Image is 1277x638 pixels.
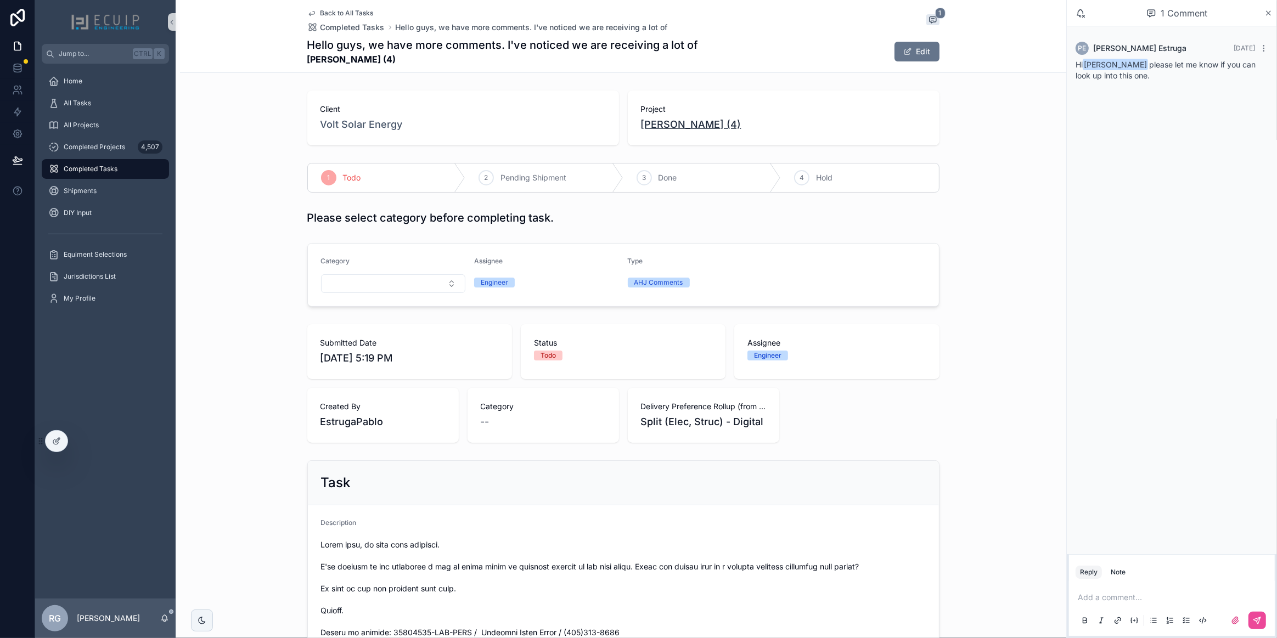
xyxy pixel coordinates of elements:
[800,173,804,182] span: 4
[77,613,140,624] p: [PERSON_NAME]
[1083,59,1148,70] span: [PERSON_NAME]
[747,337,926,348] span: Assignee
[320,117,403,132] a: Volt Solar Energy
[935,8,946,19] span: 1
[1078,44,1087,53] span: PE
[1076,566,1102,579] button: Reply
[307,22,385,33] a: Completed Tasks
[42,93,169,113] a: All Tasks
[481,414,490,430] span: --
[64,250,127,259] span: Equiment Selections
[42,71,169,91] a: Home
[307,9,374,18] a: Back to All Tasks
[138,140,162,154] div: 4,507
[35,64,176,323] div: scrollable content
[1076,60,1256,80] span: Hi please let me know if you can look up into this one.
[485,173,488,182] span: 2
[42,159,169,179] a: Completed Tasks
[926,14,940,27] button: 1
[534,337,712,348] span: Status
[327,173,330,182] span: 1
[1161,7,1207,20] span: 1 Comment
[64,294,95,303] span: My Profile
[321,518,357,527] span: Description
[49,612,61,625] span: RG
[64,165,117,173] span: Completed Tasks
[64,143,125,151] span: Completed Projects
[634,278,683,287] div: AHJ Comments
[42,115,169,135] a: All Projects
[320,22,385,33] span: Completed Tasks
[396,22,668,33] a: Hello guys, we have more comments. I've noticed we are receiving a lot of
[71,13,140,31] img: App logo
[320,414,446,430] span: EstrugaPablo
[1234,44,1255,52] span: [DATE]
[1111,568,1126,577] div: Note
[500,172,566,183] span: Pending Shipment
[59,49,128,58] span: Jump to...
[64,77,82,86] span: Home
[320,337,499,348] span: Submitted Date
[64,187,97,195] span: Shipments
[321,474,351,492] h2: Task
[42,289,169,308] a: My Profile
[1093,43,1186,54] span: [PERSON_NAME] Estruga
[321,257,350,265] span: Category
[42,181,169,201] a: Shipments
[320,104,606,115] span: Client
[42,267,169,286] a: Jurisdictions List
[307,53,699,66] strong: [PERSON_NAME] (4)
[641,117,741,132] a: [PERSON_NAME] (4)
[64,272,116,281] span: Jurisdictions List
[816,172,832,183] span: Hold
[64,208,92,217] span: DIY Input
[42,137,169,157] a: Completed Projects4,507
[481,401,606,412] span: Category
[320,351,499,366] span: [DATE] 5:19 PM
[42,203,169,223] a: DIY Input
[42,44,169,64] button: Jump to...CtrlK
[343,172,361,183] span: Todo
[642,173,646,182] span: 3
[320,9,374,18] span: Back to All Tasks
[307,210,554,225] h1: Please select category before completing task.
[754,351,781,360] div: Engineer
[481,278,508,287] div: Engineer
[895,42,940,61] button: Edit
[641,104,926,115] span: Project
[541,351,556,360] div: Todo
[659,172,677,183] span: Done
[320,401,446,412] span: Created By
[641,414,766,430] span: Split (Elec, Struc) - Digital
[42,245,169,264] a: Equiment Selections
[1106,566,1130,579] button: Note
[64,121,99,129] span: All Projects
[641,401,766,412] span: Delivery Preference Rollup (from Design projects)
[474,257,503,265] span: Assignee
[133,48,153,59] span: Ctrl
[307,37,699,53] h1: Hello guys, we have more comments. I've noticed we are receiving a lot of
[628,257,643,265] span: Type
[64,99,91,108] span: All Tasks
[155,49,164,58] span: K
[321,274,466,293] button: Select Button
